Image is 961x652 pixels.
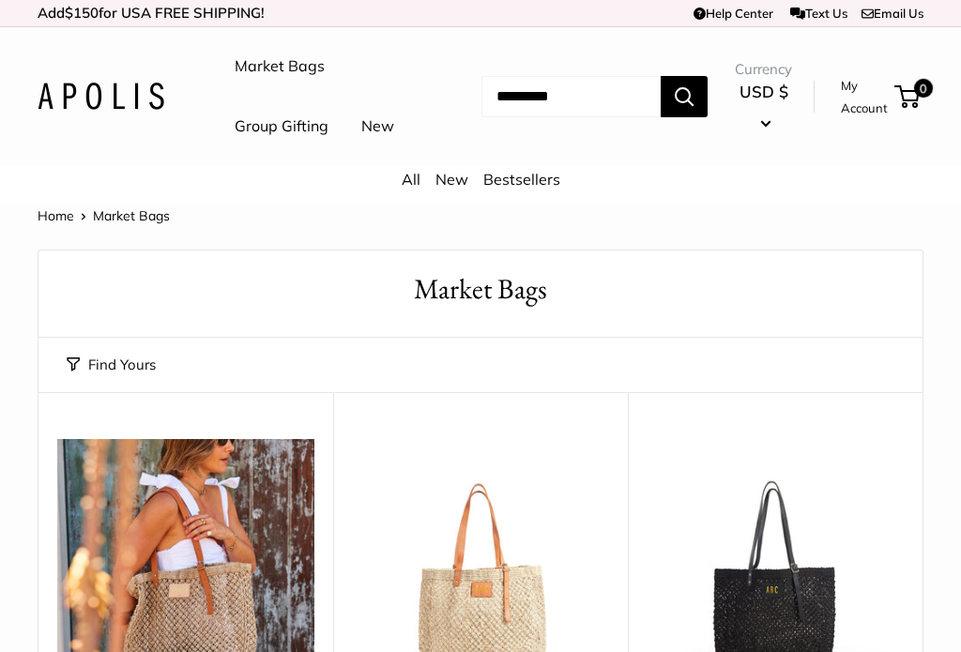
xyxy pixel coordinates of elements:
a: Group Gifting [235,113,328,141]
span: $150 [65,4,99,22]
button: USD $ [735,77,792,137]
span: Currency [735,56,792,83]
a: Bestsellers [483,170,560,189]
nav: Breadcrumb [38,204,170,228]
a: 0 [896,85,920,108]
a: New [435,170,468,189]
span: USD $ [740,82,788,101]
a: All [402,170,420,189]
span: Market Bags [93,207,170,224]
button: Find Yours [67,352,156,378]
a: Email Us [862,6,923,21]
a: My Account [841,74,888,120]
a: Help Center [694,6,773,21]
input: Search... [481,76,661,117]
a: New [361,113,394,141]
a: Market Bags [235,53,325,81]
button: Search [661,76,708,117]
h1: Market Bags [67,269,894,310]
a: Text Us [790,6,847,21]
a: Home [38,207,74,224]
span: 0 [914,79,933,98]
img: Apolis [38,83,164,110]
